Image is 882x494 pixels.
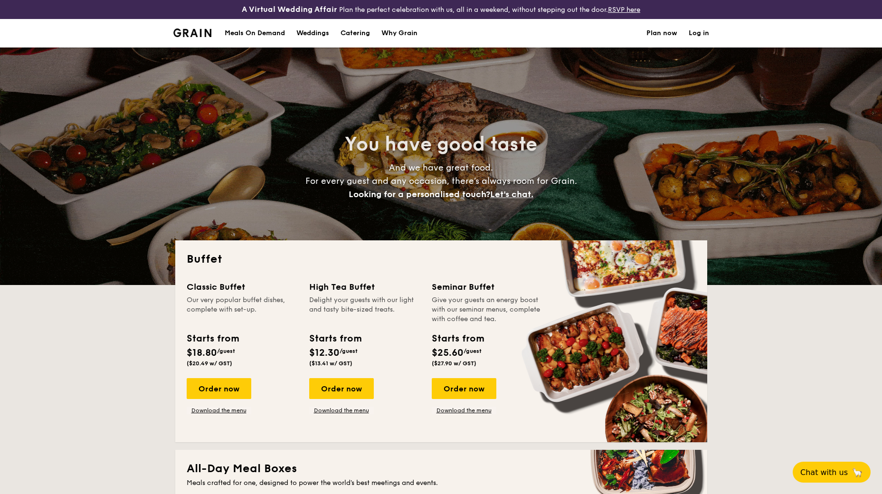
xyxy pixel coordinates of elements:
[219,19,291,47] a: Meals On Demand
[432,407,496,414] a: Download the menu
[173,28,212,37] a: Logotype
[187,461,696,476] h2: All-Day Meal Boxes
[309,295,420,324] div: Delight your guests with our light and tasty bite-sized treats.
[173,28,212,37] img: Grain
[341,19,370,47] h1: Catering
[168,4,715,15] div: Plan the perfect celebration with us, all in a weekend, without stepping out the door.
[187,252,696,267] h2: Buffet
[291,19,335,47] a: Weddings
[340,348,358,354] span: /guest
[187,295,298,324] div: Our very popular buffet dishes, complete with set-up.
[225,19,285,47] div: Meals On Demand
[187,332,238,346] div: Starts from
[432,360,476,367] span: ($27.90 w/ GST)
[242,4,337,15] h4: A Virtual Wedding Affair
[376,19,423,47] a: Why Grain
[490,189,533,199] span: Let's chat.
[335,19,376,47] a: Catering
[381,19,417,47] div: Why Grain
[187,280,298,294] div: Classic Buffet
[187,407,251,414] a: Download the menu
[432,378,496,399] div: Order now
[309,360,352,367] span: ($13.41 w/ GST)
[608,6,640,14] a: RSVP here
[432,332,484,346] div: Starts from
[187,378,251,399] div: Order now
[800,468,848,477] span: Chat with us
[309,332,361,346] div: Starts from
[217,348,235,354] span: /guest
[309,347,340,359] span: $12.30
[432,347,464,359] span: $25.60
[309,407,374,414] a: Download the menu
[296,19,329,47] div: Weddings
[646,19,677,47] a: Plan now
[689,19,709,47] a: Log in
[852,467,863,478] span: 🦙
[464,348,482,354] span: /guest
[793,462,871,483] button: Chat with us🦙
[309,280,420,294] div: High Tea Buffet
[187,360,232,367] span: ($20.49 w/ GST)
[187,478,696,488] div: Meals crafted for one, designed to power the world's best meetings and events.
[432,280,543,294] div: Seminar Buffet
[187,347,217,359] span: $18.80
[309,378,374,399] div: Order now
[432,295,543,324] div: Give your guests an energy boost with our seminar menus, complete with coffee and tea.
